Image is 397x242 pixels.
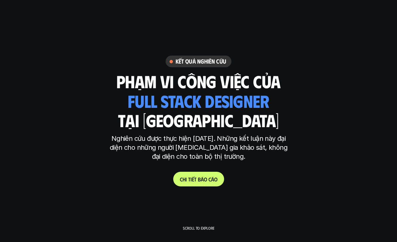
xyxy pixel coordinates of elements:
[180,176,183,182] span: C
[208,176,211,182] span: c
[188,176,191,182] span: t
[201,176,204,182] span: á
[107,134,290,161] p: Nghiên cứu được thực hiện [DATE]. Những kết luận này đại diện cho những người [MEDICAL_DATA] gia ...
[176,58,226,65] h6: Kết quả nghiên cứu
[194,176,197,182] span: t
[173,172,224,186] a: Chitiếtbáocáo
[118,111,279,130] h2: tại [GEOGRAPHIC_DATA]
[183,226,214,230] p: Scroll to explore
[204,176,207,182] span: o
[191,176,192,182] span: i
[192,176,194,182] span: ế
[211,176,214,182] span: á
[186,176,187,182] span: i
[183,176,186,182] span: h
[214,176,217,182] span: o
[198,176,201,182] span: b
[116,72,280,91] h2: phạm vi công việc của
